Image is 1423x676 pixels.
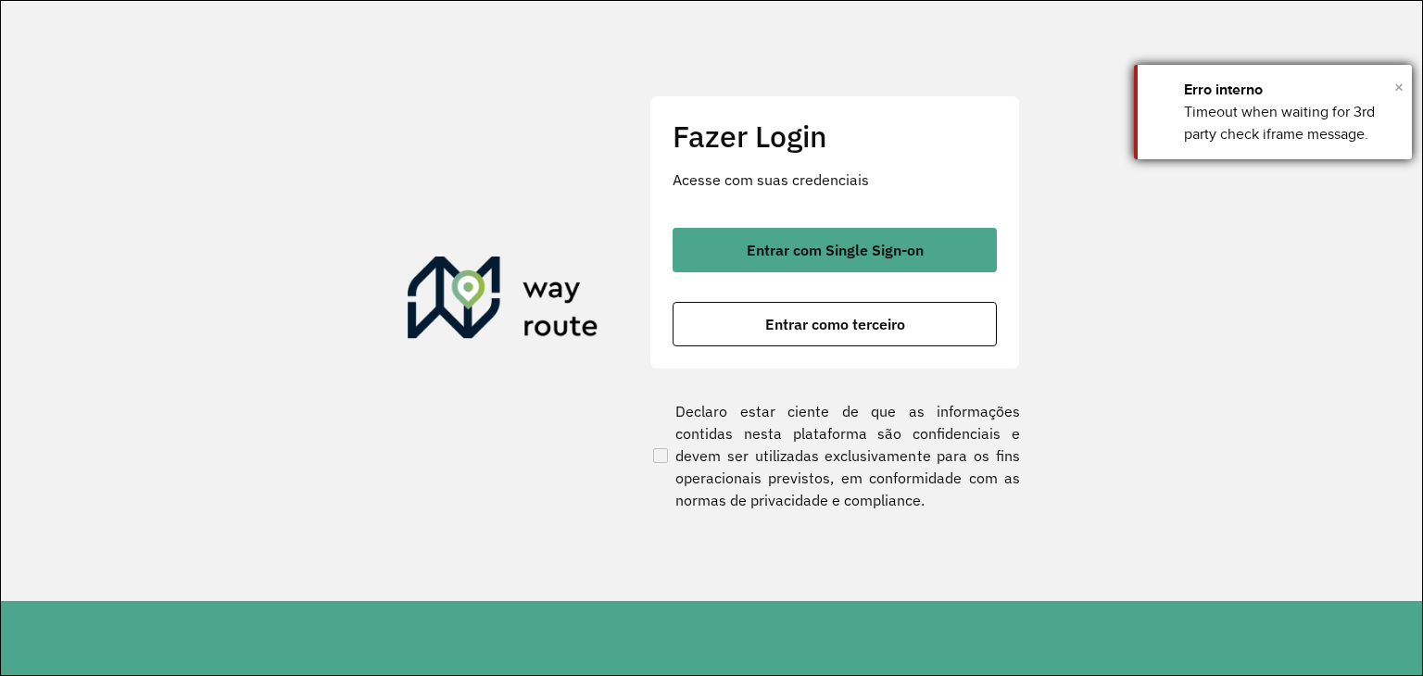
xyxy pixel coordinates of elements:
[649,400,1020,511] label: Declaro estar ciente de que as informações contidas nesta plataforma são confidenciais e devem se...
[1394,73,1404,101] span: ×
[673,169,997,191] p: Acesse com suas credenciais
[673,228,997,272] button: button
[673,302,997,346] button: button
[765,317,905,332] span: Entrar como terceiro
[408,257,598,345] img: Roteirizador AmbevTech
[1184,79,1398,101] div: Erro interno
[1394,73,1404,101] button: Close
[1184,101,1398,145] div: Timeout when waiting for 3rd party check iframe message.
[747,243,924,257] span: Entrar com Single Sign-on
[673,119,997,154] h2: Fazer Login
